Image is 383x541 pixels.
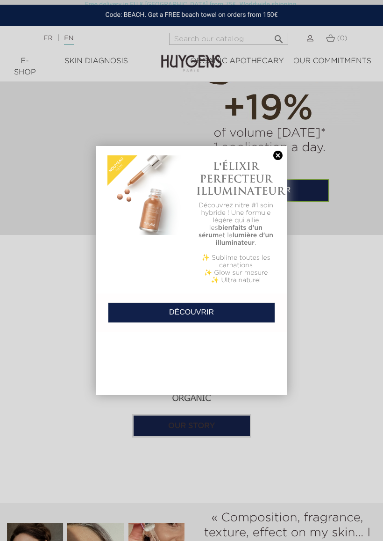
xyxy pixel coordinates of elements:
p: ✨ Sublime toutes les carnations [196,254,276,269]
b: lumière d'un illuminateur [216,232,273,246]
p: Découvrez nitre #1 soin hybride ! Une formule légère qui allie les et la . [196,202,276,247]
h1: L'ÉLIXIR PERFECTEUR ILLUMINATEUR [196,160,276,197]
a: DÉCOUVRIR [108,302,275,323]
p: ✨ Glow sur mesure [196,269,276,277]
b: bienfaits d'un sérum [199,225,262,239]
p: ✨ Ultra naturel [196,277,276,284]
